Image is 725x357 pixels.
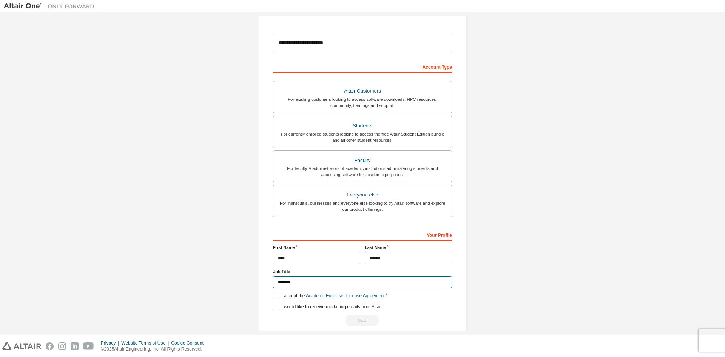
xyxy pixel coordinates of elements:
a: Academic End-User License Agreement [306,293,385,298]
img: altair_logo.svg [2,342,41,350]
div: Students [278,121,447,131]
div: Everyone else [278,190,447,200]
div: Read and acccept EULA to continue [273,315,452,326]
img: linkedin.svg [71,342,79,350]
div: For existing customers looking to access software downloads, HPC resources, community, trainings ... [278,96,447,108]
img: instagram.svg [58,342,66,350]
div: For faculty & administrators of academic institutions administering students and accessing softwa... [278,165,447,178]
p: © 2025 Altair Engineering, Inc. All Rights Reserved. [101,346,208,352]
label: I would like to receive marketing emails from Altair [273,304,382,310]
div: Account Type [273,60,452,73]
label: Job Title [273,269,452,275]
div: Cookie Consent [171,340,208,346]
div: Faculty [278,155,447,166]
div: Website Terms of Use [121,340,171,346]
div: Privacy [101,340,121,346]
div: For currently enrolled students looking to access the free Altair Student Edition bundle and all ... [278,131,447,143]
img: Altair One [4,2,98,10]
div: For individuals, businesses and everyone else looking to try Altair software and explore our prod... [278,200,447,212]
img: facebook.svg [46,342,54,350]
img: youtube.svg [83,342,94,350]
label: I accept the [273,293,385,299]
label: Last Name [365,244,452,250]
div: Altair Customers [278,86,447,96]
label: First Name [273,244,360,250]
div: Your Profile [273,229,452,241]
